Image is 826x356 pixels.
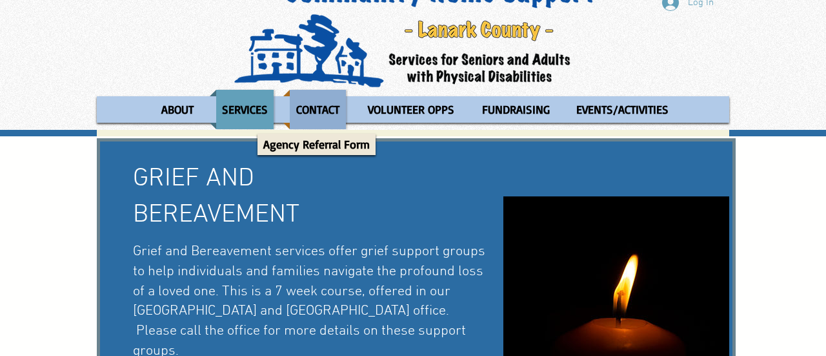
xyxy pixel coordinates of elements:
p: FUNDRAISING [476,90,556,129]
p: VOLUNTEER OPPS [362,90,460,129]
p: SERVICES [216,90,274,129]
a: VOLUNTEER OPPS [356,90,467,129]
a: FUNDRAISING [470,90,561,129]
nav: Site [97,90,729,129]
p: CONTACT [290,90,345,129]
a: EVENTS/ACTIVITIES [564,90,681,129]
a: ABOUT [149,90,206,129]
p: EVENTS/ACTIVITIES [570,90,674,129]
a: CONTACT [283,90,352,129]
p: ABOUT [156,90,199,129]
a: SERVICES [210,90,280,129]
span: GRIEF AND BEREAVEMENT [133,163,299,231]
a: Agency Referral Form [257,134,376,155]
